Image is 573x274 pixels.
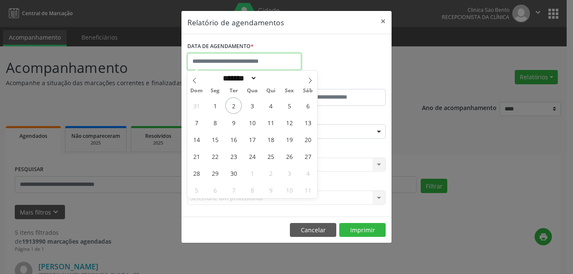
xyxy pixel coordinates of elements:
[262,97,279,114] span: Setembro 4, 2025
[290,223,336,237] button: Cancelar
[206,88,224,94] span: Seg
[262,148,279,164] span: Setembro 25, 2025
[257,74,285,83] input: Year
[300,165,316,181] span: Outubro 4, 2025
[243,88,262,94] span: Qua
[281,148,297,164] span: Setembro 26, 2025
[262,182,279,198] span: Outubro 9, 2025
[300,131,316,148] span: Setembro 20, 2025
[300,97,316,114] span: Setembro 6, 2025
[339,223,386,237] button: Imprimir
[244,131,260,148] span: Setembro 17, 2025
[244,182,260,198] span: Outubro 8, 2025
[262,131,279,148] span: Setembro 18, 2025
[281,97,297,114] span: Setembro 5, 2025
[207,97,223,114] span: Setembro 1, 2025
[188,165,205,181] span: Setembro 28, 2025
[300,148,316,164] span: Setembro 27, 2025
[207,148,223,164] span: Setembro 22, 2025
[188,97,205,114] span: Agosto 31, 2025
[225,97,242,114] span: Setembro 2, 2025
[224,88,243,94] span: Ter
[262,88,280,94] span: Qui
[188,114,205,131] span: Setembro 7, 2025
[187,88,206,94] span: Dom
[280,88,299,94] span: Sex
[225,165,242,181] span: Setembro 30, 2025
[207,182,223,198] span: Outubro 6, 2025
[207,131,223,148] span: Setembro 15, 2025
[188,131,205,148] span: Setembro 14, 2025
[225,182,242,198] span: Outubro 7, 2025
[289,76,386,89] label: ATÉ
[220,74,257,83] select: Month
[300,114,316,131] span: Setembro 13, 2025
[244,148,260,164] span: Setembro 24, 2025
[207,165,223,181] span: Setembro 29, 2025
[375,11,392,32] button: Close
[188,148,205,164] span: Setembro 21, 2025
[244,114,260,131] span: Setembro 10, 2025
[300,182,316,198] span: Outubro 11, 2025
[187,40,254,53] label: DATA DE AGENDAMENTO
[207,114,223,131] span: Setembro 8, 2025
[281,182,297,198] span: Outubro 10, 2025
[262,165,279,181] span: Outubro 2, 2025
[244,97,260,114] span: Setembro 3, 2025
[225,148,242,164] span: Setembro 23, 2025
[188,182,205,198] span: Outubro 5, 2025
[281,165,297,181] span: Outubro 3, 2025
[299,88,317,94] span: Sáb
[187,17,284,28] h5: Relatório de agendamentos
[225,131,242,148] span: Setembro 16, 2025
[262,114,279,131] span: Setembro 11, 2025
[281,131,297,148] span: Setembro 19, 2025
[225,114,242,131] span: Setembro 9, 2025
[281,114,297,131] span: Setembro 12, 2025
[244,165,260,181] span: Outubro 1, 2025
